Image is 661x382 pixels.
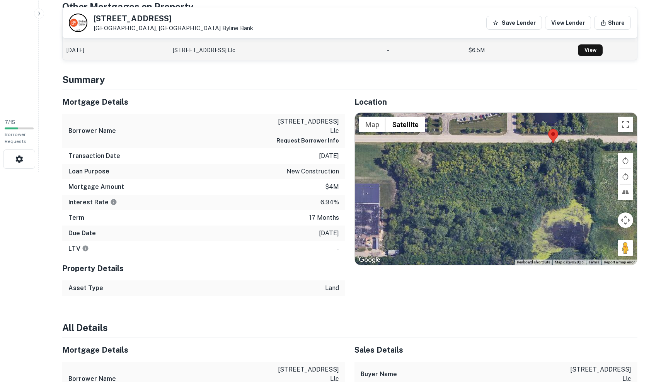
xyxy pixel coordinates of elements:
[622,320,661,357] iframe: Chat Widget
[62,96,345,108] h5: Mortgage Details
[309,213,339,222] p: 17 months
[5,119,15,125] span: 7 / 15
[319,151,339,161] p: [DATE]
[68,151,120,161] h6: Transaction Date
[68,182,124,192] h6: Mortgage Amount
[486,16,542,30] button: Save Lender
[325,182,339,192] p: $4m
[68,213,84,222] h6: Term
[269,117,339,136] p: [STREET_ADDRESS] llc
[169,41,305,60] td: [STREET_ADDRESS] llc
[325,284,339,293] p: land
[354,96,637,108] h5: Location
[618,169,633,184] button: Rotate map counterclockwise
[361,370,397,379] h6: Buyer Name
[319,229,339,238] p: [DATE]
[386,117,425,132] button: Show satellite imagery
[578,44,603,56] a: View
[222,25,253,31] a: Byline Bank
[82,245,89,252] svg: LTVs displayed on the website are for informational purposes only and may be reported incorrectly...
[68,244,89,253] h6: LTV
[618,240,633,256] button: Drag Pegman onto the map to open Street View
[357,255,382,265] img: Google
[94,25,253,32] p: [GEOGRAPHIC_DATA], [GEOGRAPHIC_DATA]
[68,198,117,207] h6: Interest Rate
[62,344,345,356] h5: Mortgage Details
[320,198,339,207] p: 6.94%
[588,260,599,264] a: Terms
[68,167,109,176] h6: Loan Purpose
[545,16,591,30] a: View Lender
[286,167,339,176] p: new construction
[594,16,631,30] button: Share
[62,73,637,87] h4: Summary
[359,117,386,132] button: Show street map
[5,132,26,144] span: Borrower Requests
[68,229,96,238] h6: Due Date
[354,344,637,356] h5: Sales Details
[62,321,637,334] h4: All Details
[604,260,635,264] a: Report a map error
[618,185,633,200] button: Tilt map
[276,136,339,145] button: Request Borrower Info
[465,41,574,60] td: $6.5M
[383,41,465,60] td: -
[618,212,633,228] button: Map camera controls
[618,117,633,132] button: Toggle fullscreen view
[517,260,550,265] button: Keyboard shortcuts
[337,244,339,253] p: -
[68,126,116,136] h6: Borrower Name
[63,41,169,60] td: [DATE]
[110,199,117,205] svg: The interest rates displayed on the website are for informational purposes only and may be report...
[94,15,253,22] h5: [STREET_ADDRESS]
[618,153,633,168] button: Rotate map clockwise
[357,255,382,265] a: Open this area in Google Maps (opens a new window)
[62,263,345,274] h5: Property Details
[68,284,103,293] h6: Asset Type
[555,260,584,264] span: Map data ©2025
